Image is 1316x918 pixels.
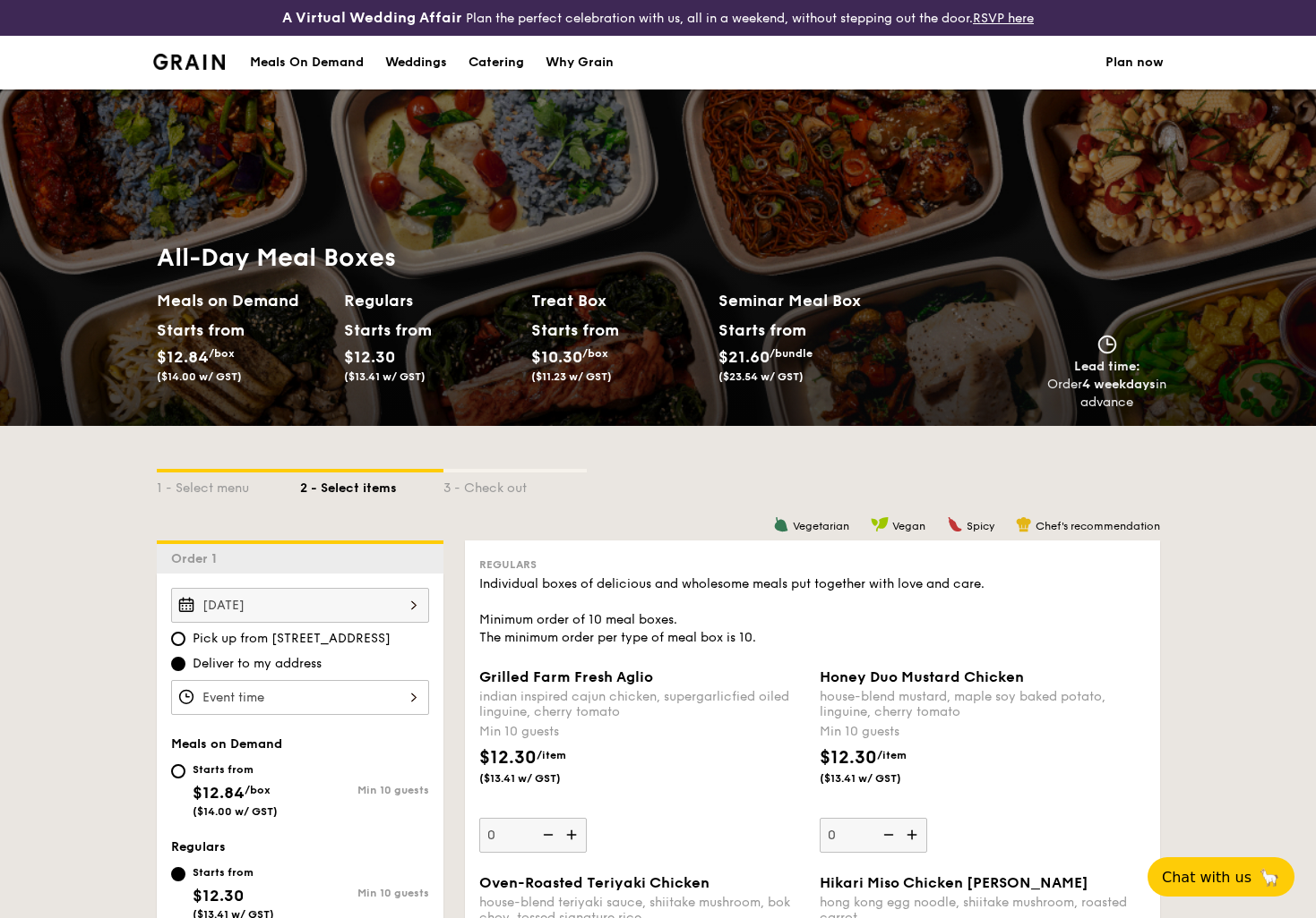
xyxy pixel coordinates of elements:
[171,680,429,715] input: Event time
[947,516,963,532] img: icon-spicy.37a8142b.svg
[820,723,1146,741] div: Min 10 guests
[531,288,704,313] h2: Treat Box
[531,317,611,344] div: Starts from
[1074,359,1140,374] span: Lead time:
[479,747,537,769] span: $12.30
[171,632,185,646] input: Pick up from [STREET_ADDRESS]
[193,886,244,905] span: $12.30
[1094,335,1121,354] img: icon-clock.2db775ea.svg
[153,54,226,70] img: Grain
[193,805,278,818] span: ($14.00 w/ GST)
[157,317,237,344] div: Starts from
[718,288,906,313] h2: Seminar Meal Box
[171,588,429,623] input: Event date
[873,818,900,852] img: icon-reduce.1d2dbef1.svg
[537,749,566,761] span: /item
[533,818,560,852] img: icon-reduce.1d2dbef1.svg
[344,370,426,383] span: ($13.41 w/ GST)
[239,36,374,89] a: Meals On Demand
[282,7,462,29] h4: A Virtual Wedding Affair
[300,472,443,497] div: 2 - Select items
[1047,376,1167,412] div: Order in advance
[157,242,906,274] h1: All-Day Meal Boxes
[443,472,587,497] div: 3 - Check out
[531,370,612,383] span: ($11.23 w/ GST)
[718,370,804,383] span: ($23.54 w/ GST)
[770,347,813,360] span: /bundle
[157,472,300,497] div: 1 - Select menu
[469,36,524,89] div: Catering
[820,689,1146,719] div: house-blend mustard, maple soy baked potato, linguine, cherry tomato
[1162,869,1251,886] span: Chat with us
[157,370,242,383] span: ($14.00 w/ GST)
[1259,867,1280,888] span: 🦙
[374,36,458,89] a: Weddings
[153,54,226,70] a: Logotype
[1016,516,1032,532] img: icon-chef-hat.a58ddaea.svg
[479,874,710,891] span: Oven-Roasted Teriyaki Chicken
[1105,36,1164,89] a: Plan now
[171,839,226,854] span: Regulars
[171,551,224,566] span: Order 1
[344,317,424,344] div: Starts from
[546,36,614,89] div: Why Grain
[171,736,282,752] span: Meals on Demand
[300,784,429,796] div: Min 10 guests
[479,689,805,719] div: indian inspired cajun chicken, supergarlicfied oiled linguine, cherry tomato
[582,347,608,360] span: /box
[219,7,1097,29] div: Plan the perfect celebration with us, all in a weekend, without stepping out the door.
[171,867,185,881] input: Starts from$12.30($13.41 w/ GST)Min 10 guests
[479,558,537,571] span: Regulars
[193,783,245,803] span: $12.84
[193,655,322,673] span: Deliver to my address
[1148,857,1294,897] button: Chat with us🦙
[793,520,849,532] span: Vegetarian
[171,764,185,778] input: Starts from$12.84/box($14.00 w/ GST)Min 10 guests
[250,36,364,89] div: Meals On Demand
[871,516,889,532] img: icon-vegan.f8ff3823.svg
[900,818,927,852] img: icon-add.58712e84.svg
[973,11,1034,26] a: RSVP here
[171,657,185,671] input: Deliver to my address
[479,818,587,853] input: Grilled Farm Fresh Aglioindian inspired cajun chicken, supergarlicfied oiled linguine, cherry tom...
[300,887,429,899] div: Min 10 guests
[892,520,925,532] span: Vegan
[209,347,235,360] span: /box
[820,747,877,769] span: $12.30
[193,630,391,648] span: Pick up from [STREET_ADDRESS]
[245,784,271,796] span: /box
[385,36,447,89] div: Weddings
[344,288,517,313] h2: Regulars
[479,575,1146,647] div: Individual boxes of delicious and wholesome meals put together with love and care. Minimum order ...
[1082,377,1156,392] strong: 4 weekdays
[479,771,601,786] span: ($13.41 w/ GST)
[479,668,653,685] span: Grilled Farm Fresh Aglio
[820,771,942,786] span: ($13.41 w/ GST)
[1036,520,1160,532] span: Chef's recommendation
[193,865,274,880] div: Starts from
[479,723,805,741] div: Min 10 guests
[458,36,535,89] a: Catering
[193,762,278,777] div: Starts from
[877,749,907,761] span: /item
[773,516,789,532] img: icon-vegetarian.fe4039eb.svg
[820,668,1024,685] span: Honey Duo Mustard Chicken
[535,36,624,89] a: Why Grain
[157,347,209,367] span: $12.84
[157,288,330,313] h2: Meals on Demand
[718,317,805,344] div: Starts from
[560,818,587,852] img: icon-add.58712e84.svg
[820,874,1088,891] span: Hikari Miso Chicken [PERSON_NAME]
[344,347,395,367] span: $12.30
[820,818,927,853] input: Honey Duo Mustard Chickenhouse-blend mustard, maple soy baked potato, linguine, cherry tomatoMin ...
[718,347,770,367] span: $21.60
[531,347,582,367] span: $10.30
[967,520,994,532] span: Spicy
